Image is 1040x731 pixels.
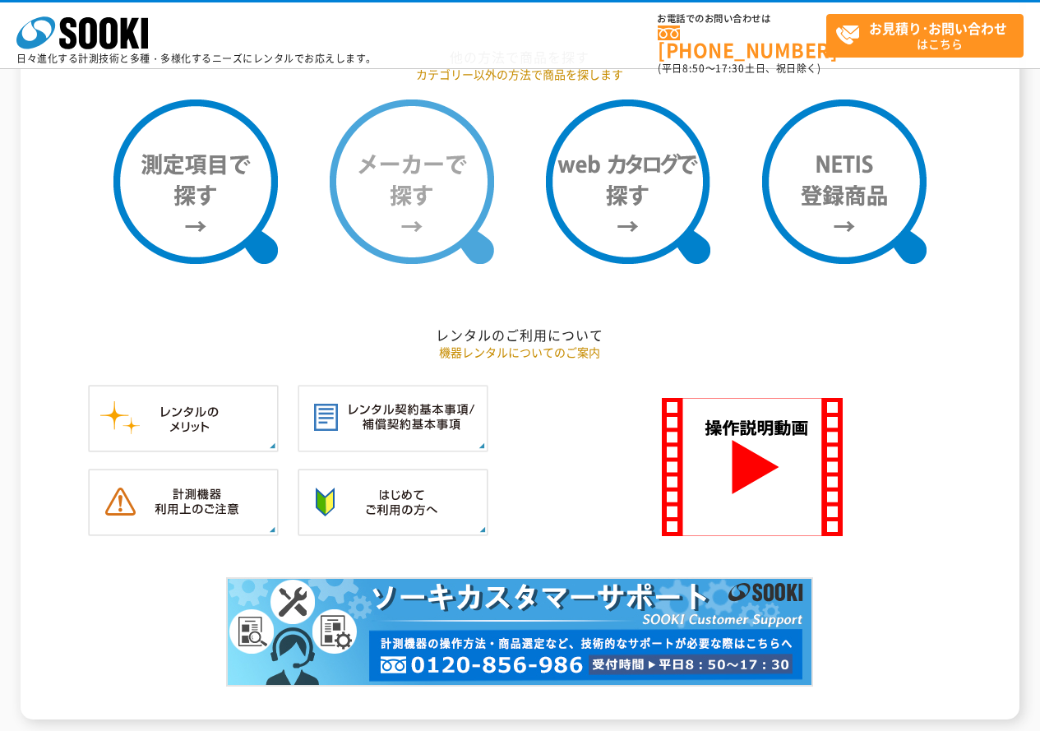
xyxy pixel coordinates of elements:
[39,326,1001,344] h2: レンタルのご利用について
[298,469,488,536] img: はじめてご利用の方へ
[16,53,377,63] p: 日々進化する計測技術と多種・多様化するニーズにレンタルでお応えします。
[298,385,488,452] img: レンタル契約基本事項／補償契約基本事項
[298,436,488,451] a: レンタル契約基本事項／補償契約基本事項
[682,61,705,76] span: 8:50
[662,398,843,536] img: SOOKI 操作説明動画
[826,14,1024,58] a: お見積り･お問い合わせはこちら
[39,344,1001,361] p: 機器レンタルについてのご案内
[835,15,1023,56] span: はこちら
[658,61,820,76] span: (平日 ～ 土日、祝日除く)
[658,25,826,59] a: [PHONE_NUMBER]
[330,99,494,264] img: メーカーで探す
[88,520,279,535] a: 計測機器ご利用上のご注意
[869,18,1007,38] strong: お見積り･お問い合わせ
[88,436,279,451] a: レンタルのメリット
[762,99,927,264] img: NETIS登録商品
[298,520,488,535] a: はじめてご利用の方へ
[88,469,279,536] img: 計測機器ご利用上のご注意
[546,99,710,264] img: webカタログで探す
[113,99,278,264] img: 測定項目で探す
[226,577,813,687] img: カスタマーサポート
[658,14,826,24] span: お電話でのお問い合わせは
[715,61,745,76] span: 17:30
[88,385,279,452] img: レンタルのメリット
